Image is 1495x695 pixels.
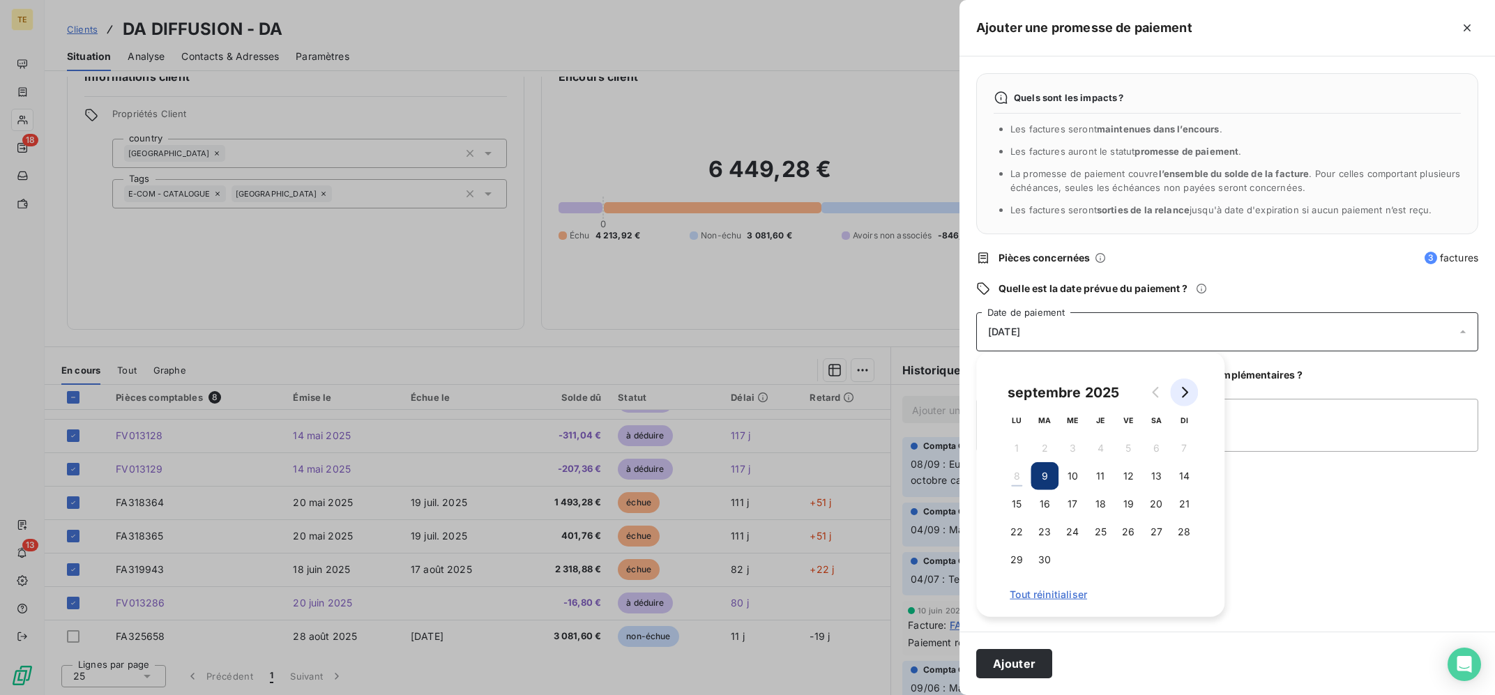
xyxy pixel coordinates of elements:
button: 14 [1170,462,1198,490]
button: 18 [1086,490,1114,518]
span: Tout réinitialiser [1010,589,1191,600]
button: 16 [1031,490,1058,518]
span: Les factures seront jusqu'à date d'expiration si aucun paiement n’est reçu. [1010,204,1432,215]
button: 9 [1031,462,1058,490]
button: 17 [1058,490,1086,518]
span: Pièces concernées [999,251,1091,265]
button: 19 [1114,490,1142,518]
h5: Ajouter une promesse de paiement [976,18,1192,38]
button: 27 [1142,518,1170,546]
th: samedi [1142,406,1170,434]
button: 30 [1031,546,1058,574]
span: 3 [1425,252,1437,264]
button: 12 [1114,462,1142,490]
div: septembre 2025 [1003,381,1124,404]
button: 2 [1031,434,1058,462]
th: mercredi [1058,406,1086,434]
span: factures [1425,251,1478,265]
button: 23 [1031,518,1058,546]
button: Ajouter [976,649,1052,678]
button: 11 [1086,462,1114,490]
span: promesse de paiement [1134,146,1238,157]
button: 10 [1058,462,1086,490]
button: 13 [1142,462,1170,490]
button: 3 [1058,434,1086,462]
button: 22 [1003,518,1031,546]
span: Les factures auront le statut . [1010,146,1242,157]
button: 8 [1003,462,1031,490]
th: dimanche [1170,406,1198,434]
button: 6 [1142,434,1170,462]
span: La promesse de paiement couvre . Pour celles comportant plusieurs échéances, seules les échéances... [1010,168,1461,193]
button: Go to previous month [1142,379,1170,406]
span: l’ensemble du solde de la facture [1159,168,1310,179]
button: 21 [1170,490,1198,518]
button: 5 [1114,434,1142,462]
span: Quelle est la date prévue du paiement ? [999,282,1187,296]
th: mardi [1031,406,1058,434]
button: 24 [1058,518,1086,546]
button: 26 [1114,518,1142,546]
button: 29 [1003,546,1031,574]
button: 15 [1003,490,1031,518]
th: lundi [1003,406,1031,434]
span: sorties de la relance [1097,204,1190,215]
button: 25 [1086,518,1114,546]
span: [DATE] [988,326,1020,337]
span: Quels sont les impacts ? [1014,92,1124,103]
button: 4 [1086,434,1114,462]
th: vendredi [1114,406,1142,434]
button: Go to next month [1170,379,1198,406]
span: Les factures seront . [1010,123,1222,135]
button: 1 [1003,434,1031,462]
button: 28 [1170,518,1198,546]
div: Open Intercom Messenger [1448,648,1481,681]
button: 7 [1170,434,1198,462]
button: 20 [1142,490,1170,518]
th: jeudi [1086,406,1114,434]
span: maintenues dans l’encours [1097,123,1220,135]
